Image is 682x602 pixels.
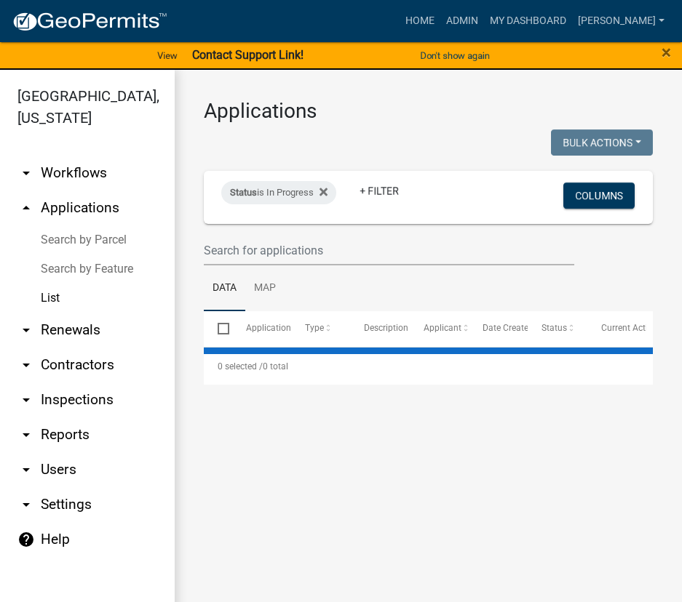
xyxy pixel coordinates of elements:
[410,311,469,346] datatable-header-cell: Applicant
[246,323,325,333] span: Application Number
[348,178,411,204] a: + Filter
[364,323,408,333] span: Description
[601,323,662,333] span: Current Activity
[17,461,35,478] i: arrow_drop_down
[484,7,572,35] a: My Dashboard
[305,323,324,333] span: Type
[528,311,587,346] datatable-header-cell: Status
[483,323,534,333] span: Date Created
[192,48,304,62] strong: Contact Support Link!
[204,348,653,385] div: 0 total
[17,321,35,339] i: arrow_drop_down
[440,7,484,35] a: Admin
[204,99,653,124] h3: Applications
[291,311,350,346] datatable-header-cell: Type
[542,323,567,333] span: Status
[572,7,670,35] a: [PERSON_NAME]
[662,42,671,63] span: ×
[400,7,440,35] a: Home
[17,356,35,374] i: arrow_drop_down
[414,44,496,68] button: Don't show again
[587,311,646,346] datatable-header-cell: Current Activity
[231,311,290,346] datatable-header-cell: Application Number
[17,426,35,444] i: arrow_drop_down
[245,265,285,312] a: Map
[17,531,35,548] i: help
[563,182,635,209] button: Columns
[17,391,35,409] i: arrow_drop_down
[204,265,245,312] a: Data
[204,236,574,265] input: Search for applications
[424,323,461,333] span: Applicant
[151,44,183,68] a: View
[17,199,35,217] i: arrow_drop_up
[17,164,35,182] i: arrow_drop_down
[350,311,409,346] datatable-header-cell: Description
[221,181,336,204] div: is In Progress
[551,129,653,156] button: Bulk Actions
[662,44,671,61] button: Close
[17,496,35,513] i: arrow_drop_down
[204,311,231,346] datatable-header-cell: Select
[469,311,528,346] datatable-header-cell: Date Created
[230,187,257,198] span: Status
[218,361,263,372] span: 0 selected /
